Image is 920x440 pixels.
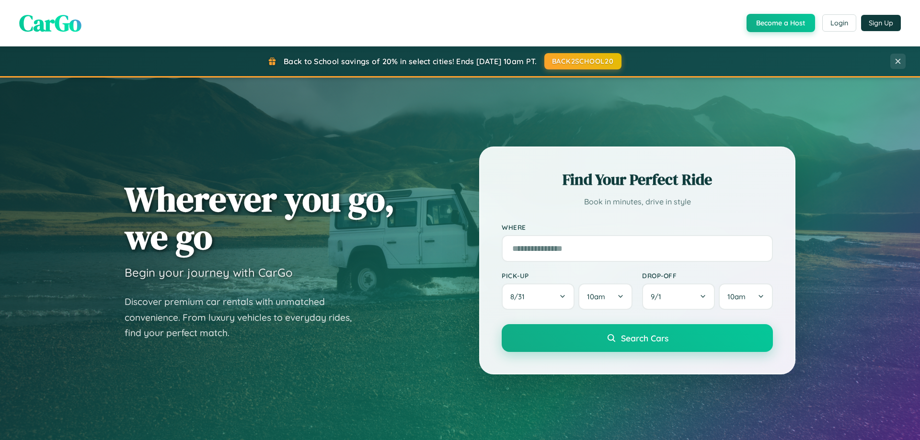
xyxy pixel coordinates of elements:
label: Pick-up [502,271,632,280]
p: Book in minutes, drive in style [502,195,773,209]
button: 9/1 [642,283,715,310]
span: 10am [587,292,605,301]
button: Sign Up [861,15,901,31]
h1: Wherever you go, we go [125,180,395,256]
label: Where [502,223,773,231]
h3: Begin your journey with CarGo [125,265,293,280]
button: 10am [578,283,632,310]
span: Search Cars [621,333,668,343]
span: CarGo [19,7,81,39]
button: Login [822,14,856,32]
label: Drop-off [642,271,773,280]
button: Search Cars [502,324,773,352]
button: BACK2SCHOOL20 [544,53,621,69]
span: Back to School savings of 20% in select cities! Ends [DATE] 10am PT. [284,56,537,66]
h2: Find Your Perfect Ride [502,169,773,190]
button: Become a Host [747,14,815,32]
span: 8 / 31 [510,292,529,301]
span: 10am [727,292,746,301]
p: Discover premium car rentals with unmatched convenience. From luxury vehicles to everyday rides, ... [125,294,364,341]
button: 10am [719,283,773,310]
span: 9 / 1 [651,292,666,301]
button: 8/31 [502,283,575,310]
